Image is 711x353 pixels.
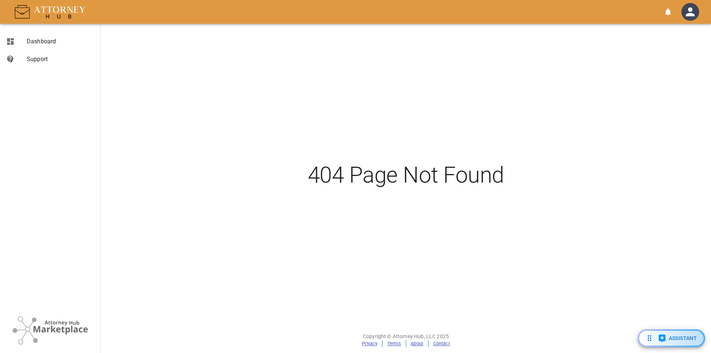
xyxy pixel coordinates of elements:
h2: 404 Page Not Found [193,162,619,189]
a: Terms [387,341,401,346]
span: Support [27,55,94,64]
img: AttorneyHub Logo [15,5,85,19]
a: Contact [433,341,450,346]
span: Dashboard [27,37,94,46]
img: Attorney Hub Marketplace [13,316,88,344]
a: Privacy [362,341,377,346]
a: About [411,341,423,346]
button: open notifications menu [659,3,677,21]
p: Copyright © Attorney Hub, LLC 2025 [101,333,711,340]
